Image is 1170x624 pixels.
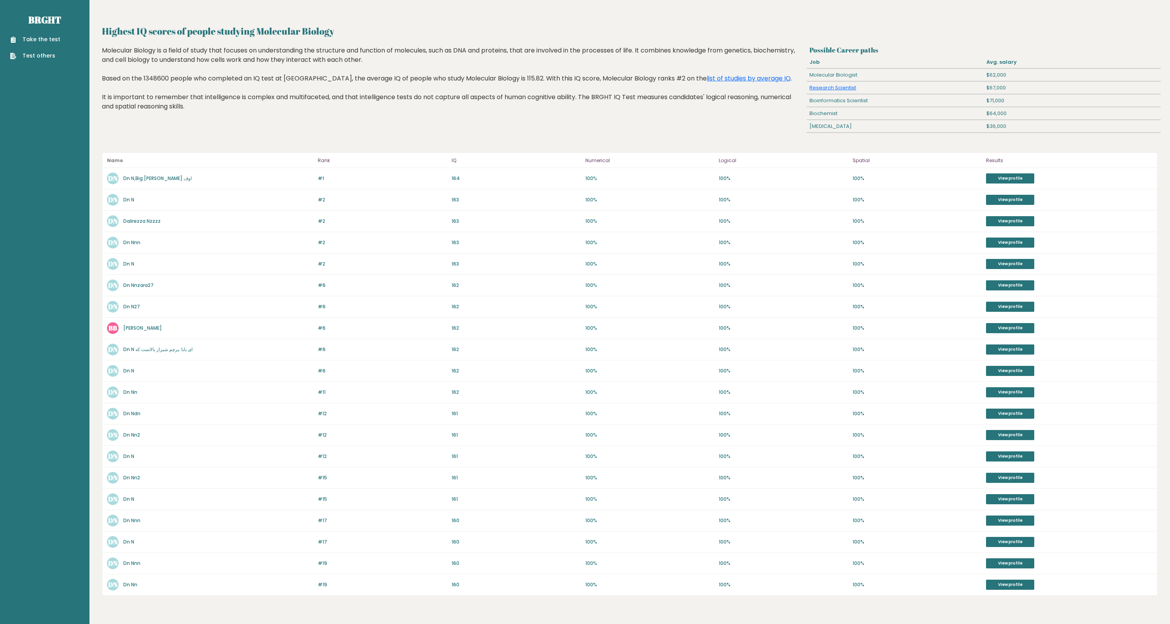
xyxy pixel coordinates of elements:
[986,302,1034,312] a: View profile
[719,325,848,332] p: 100%
[585,196,715,203] p: 100%
[585,560,715,567] p: 100%
[585,538,715,545] p: 100%
[123,282,154,288] a: Dn Nnzara27
[452,260,581,267] p: 163
[452,282,581,289] p: 162
[108,559,118,568] text: DN
[585,260,715,267] p: 100%
[452,175,581,182] p: 164
[986,537,1034,547] a: View profile
[123,517,140,524] a: Dn Nnn
[719,260,848,267] p: 100%
[719,367,848,374] p: 100%
[318,325,447,332] p: #6
[807,107,984,120] div: Biochemist
[585,325,715,332] p: 100%
[984,107,1161,120] div: $64,000
[853,389,982,396] p: 100%
[986,195,1034,205] a: View profile
[123,346,193,353] a: Dn N ای بابا .پرچم شیراز بالاست که
[452,560,581,567] p: 160
[853,474,982,481] p: 100%
[28,14,61,26] a: Brght
[853,432,982,439] p: 100%
[318,453,447,460] p: #12
[123,453,134,460] a: Dn N
[452,517,581,524] p: 160
[986,473,1034,483] a: View profile
[123,260,134,267] a: Dn N
[719,538,848,545] p: 100%
[719,175,848,182] p: 100%
[318,156,447,165] p: Rank
[108,174,118,183] text: DN
[585,474,715,481] p: 100%
[984,69,1161,81] div: $62,000
[318,303,447,310] p: #6
[719,239,848,246] p: 100%
[984,82,1161,94] div: $67,000
[123,325,162,331] a: [PERSON_NAME]
[986,173,1034,184] a: View profile
[123,538,134,545] a: Dn N
[807,94,984,107] div: Bioinformatics Scientist
[984,94,1161,107] div: $71,000
[452,474,581,481] p: 161
[452,346,581,353] p: 162
[853,303,982,310] p: 100%
[853,517,982,524] p: 100%
[986,156,1152,165] p: Results
[452,432,581,439] p: 161
[123,560,140,566] a: Dn Nnn
[986,558,1034,568] a: View profile
[585,517,715,524] p: 100%
[108,281,118,290] text: DN
[123,218,161,224] a: Dalirezza Nzzzz
[123,432,140,438] a: Dn Nn2
[123,239,140,246] a: Dn Nnn
[123,389,137,395] a: Dn Nn
[452,410,581,417] p: 161
[108,580,118,589] text: DN
[719,474,848,481] p: 100%
[719,517,848,524] p: 100%
[853,156,982,165] p: Spatial
[585,346,715,353] p: 100%
[585,432,715,439] p: 100%
[853,260,982,267] p: 100%
[318,260,447,267] p: #2
[452,303,581,310] p: 162
[853,367,982,374] p: 100%
[452,496,581,503] p: 161
[108,430,118,439] text: DN
[986,387,1034,397] a: View profile
[102,24,1158,38] h2: Highest IQ scores of people studying Molecular Biology
[986,451,1034,461] a: View profile
[585,581,715,588] p: 100%
[807,56,984,68] div: Job
[809,84,856,91] a: Research Scientist
[452,367,581,374] p: 162
[318,560,447,567] p: #19
[719,453,848,460] p: 100%
[108,302,118,311] text: DN
[108,238,118,247] text: DN
[108,452,118,461] text: DN
[108,366,118,375] text: DN
[853,282,982,289] p: 100%
[318,581,447,588] p: #19
[719,218,848,225] p: 100%
[719,496,848,503] p: 100%
[719,346,848,353] p: 100%
[108,217,118,225] text: DN
[853,239,982,246] p: 100%
[986,409,1034,419] a: View profile
[318,218,447,225] p: #2
[318,239,447,246] p: #2
[719,282,848,289] p: 100%
[585,282,715,289] p: 100%
[318,282,447,289] p: #6
[809,46,1158,54] h3: Possible Career paths
[123,474,140,481] a: Dn Nn2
